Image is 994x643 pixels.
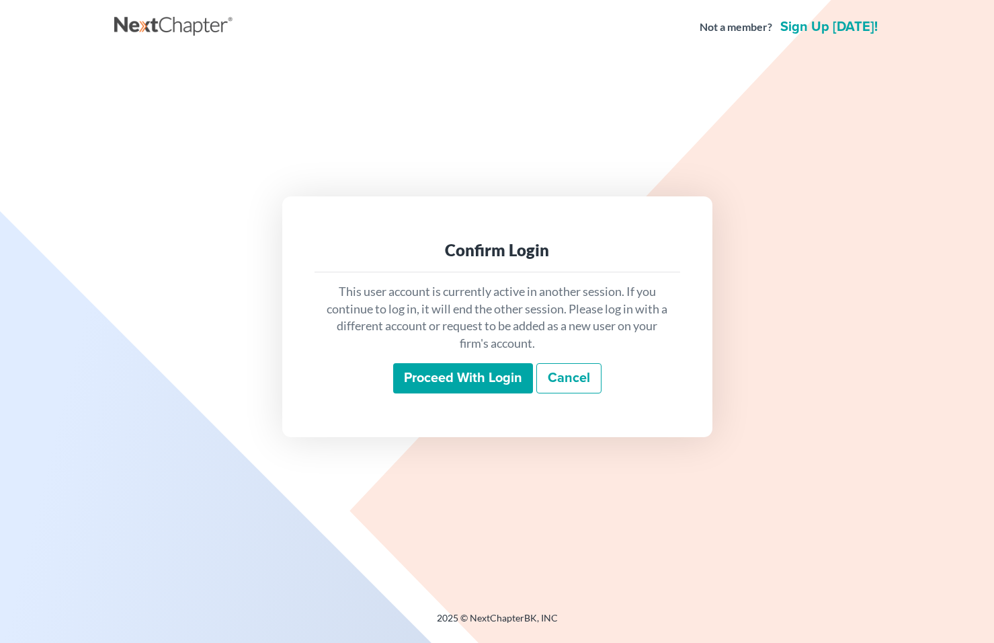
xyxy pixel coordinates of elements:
a: Sign up [DATE]! [778,20,880,34]
div: 2025 © NextChapterBK, INC [114,611,880,636]
a: Cancel [536,363,602,394]
p: This user account is currently active in another session. If you continue to log in, it will end ... [325,283,669,352]
input: Proceed with login [393,363,533,394]
div: Confirm Login [325,239,669,261]
strong: Not a member? [700,20,772,35]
